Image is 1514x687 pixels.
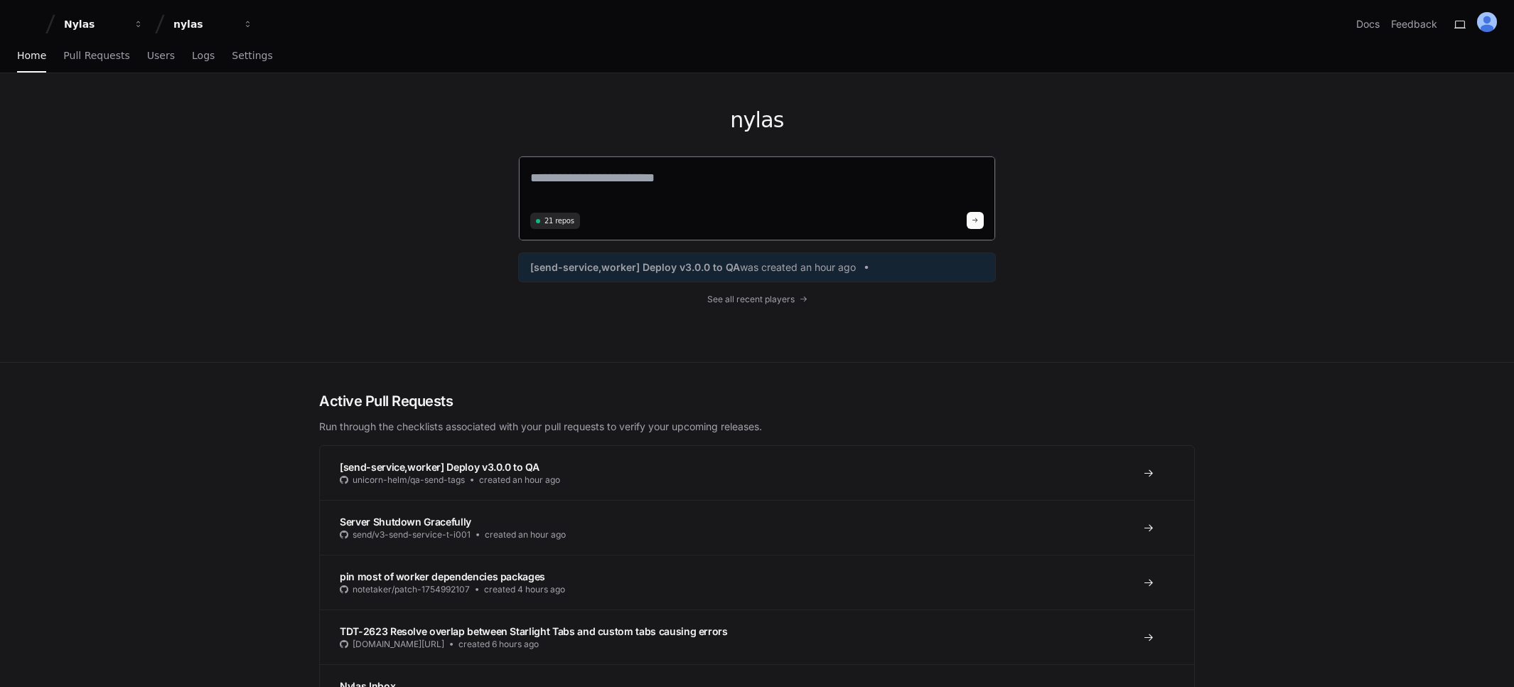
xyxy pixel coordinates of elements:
[168,11,259,37] button: nylas
[320,609,1194,664] a: TDT-2623 Resolve overlap between Starlight Tabs and custom tabs causing errors[DOMAIN_NAME][URL]c...
[353,584,470,595] span: notetaker/patch-1754992107
[458,639,539,650] span: created 6 hours ago
[485,529,566,540] span: created an hour ago
[64,17,125,31] div: Nylas
[1391,17,1437,31] button: Feedback
[63,40,129,73] a: Pull Requests
[353,639,444,650] span: [DOMAIN_NAME][URL]
[479,474,560,486] span: created an hour ago
[1477,12,1497,32] img: ALV-UjUTLTKDo2-V5vjG4wR1buipwogKm1wWuvNrTAMaancOL2w8d8XiYMyzUPCyapUwVg1DhQ_h_MBM3ufQigANgFbfgRVfo...
[192,51,215,60] span: Logs
[353,474,465,486] span: unicorn-helm/qa-send-tags
[63,51,129,60] span: Pull Requests
[17,40,46,73] a: Home
[320,500,1194,555] a: Server Shutdown Gracefullysend/v3-send-service-t-i001created an hour ago
[147,40,175,73] a: Users
[340,516,471,528] span: Server Shutdown Gracefully
[319,391,1195,411] h2: Active Pull Requests
[518,107,996,133] h1: nylas
[319,420,1195,434] p: Run through the checklists associated with your pull requests to verify your upcoming releases.
[740,260,856,275] span: was created an hour ago
[58,11,149,37] button: Nylas
[340,625,728,637] span: TDT-2623 Resolve overlap between Starlight Tabs and custom tabs causing errors
[484,584,565,595] span: created 4 hours ago
[530,260,740,275] span: [send-service,worker] Deploy v3.0.0 to QA
[232,51,272,60] span: Settings
[192,40,215,73] a: Logs
[147,51,175,60] span: Users
[707,294,795,305] span: See all recent players
[173,17,235,31] div: nylas
[340,461,539,473] span: [send-service,worker] Deploy v3.0.0 to QA
[320,555,1194,609] a: pin most of worker dependencies packagesnotetaker/patch-1754992107created 4 hours ago
[232,40,272,73] a: Settings
[1356,17,1380,31] a: Docs
[530,260,984,275] a: [send-service,worker] Deploy v3.0.0 to QAwas created an hour ago
[17,51,46,60] span: Home
[340,570,545,582] span: pin most of worker dependencies packages
[353,529,471,540] span: send/v3-send-service-t-i001
[320,446,1194,500] a: [send-service,worker] Deploy v3.0.0 to QAunicorn-helm/qa-send-tagscreated an hour ago
[544,215,574,226] span: 21 repos
[518,294,996,305] a: See all recent players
